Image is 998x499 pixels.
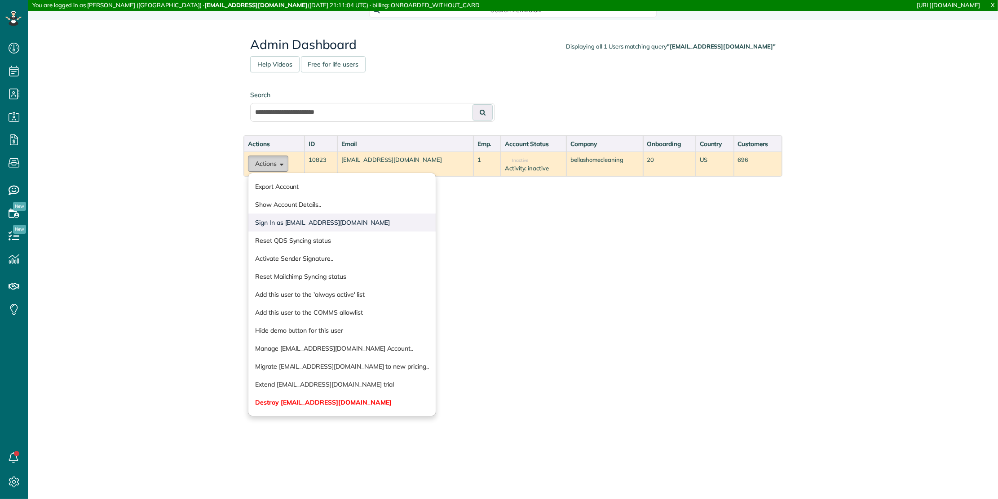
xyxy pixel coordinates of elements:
td: 10823 [305,151,337,176]
div: Emp. [477,139,497,148]
a: Show Account Details.. [248,196,436,214]
a: [URL][DOMAIN_NAME] [917,1,980,9]
div: Email [341,139,469,148]
td: 1 [473,151,501,176]
a: Free for life users [301,56,366,72]
h2: Admin Dashboard [250,38,776,52]
a: Extend [EMAIL_ADDRESS][DOMAIN_NAME] trial [248,375,436,393]
a: Help Videos [250,56,300,72]
strong: "[EMAIL_ADDRESS][DOMAIN_NAME]" [667,43,776,50]
a: Export Account [248,178,436,196]
div: Onboarding [647,139,692,148]
a: Destroy [EMAIL_ADDRESS][DOMAIN_NAME] [248,393,436,411]
div: Displaying all 1 Users matching query [566,42,776,51]
a: Reset Mailchimp Syncing status [248,267,436,285]
a: Sign In as [EMAIL_ADDRESS][DOMAIN_NAME] [248,214,436,232]
td: US [696,151,734,176]
a: Hide demo button for this user [248,321,436,339]
label: Search [250,90,495,99]
div: Activity: inactive [505,164,562,173]
span: Inactive [505,158,528,163]
div: Account Status [505,139,562,148]
td: 20 [643,151,696,176]
a: Add this user to the 'always active' list [248,285,436,303]
div: ID [309,139,333,148]
span: New [13,202,26,211]
a: Add this user to the COMMS allowlist [248,303,436,321]
a: Activate Sender Signature.. [248,249,436,267]
div: Country [700,139,730,148]
span: New [13,225,26,234]
a: Migrate [EMAIL_ADDRESS][DOMAIN_NAME] to new pricing.. [248,357,436,375]
div: Company [570,139,639,148]
td: bellashomecleaning [566,151,643,176]
div: Customers [738,139,778,148]
td: [EMAIL_ADDRESS][DOMAIN_NAME] [337,151,473,176]
strong: [EMAIL_ADDRESS][DOMAIN_NAME] [204,1,308,9]
button: Actions [248,156,288,172]
a: Reset QDS Syncing status [248,232,436,249]
div: Actions [248,139,300,148]
a: Manage [EMAIL_ADDRESS][DOMAIN_NAME] Account.. [248,339,436,357]
td: 696 [734,151,782,176]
